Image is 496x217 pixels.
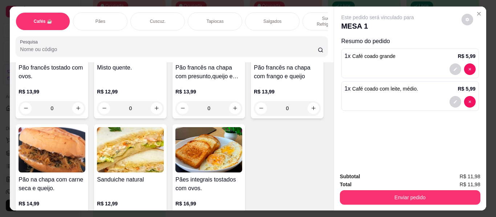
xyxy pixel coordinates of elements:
button: decrease-product-quantity [450,63,461,75]
button: increase-product-quantity [308,103,319,114]
button: Close [473,8,485,20]
button: decrease-product-quantity [462,14,473,25]
h4: Misto quente. [97,63,164,72]
h4: Pães integrais tostados com ovos. [175,175,242,193]
img: product-image [175,127,242,172]
span: Café coado grande [352,53,395,59]
button: decrease-product-quantity [450,96,461,108]
label: Pesquisa [20,39,40,45]
p: R$ 14,99 [19,200,85,207]
button: decrease-product-quantity [20,103,32,114]
p: R$ 12,99 [97,88,164,95]
button: decrease-product-quantity [255,103,267,114]
p: 1 x [345,84,418,93]
h4: Pão francês na chapa com frango e queijo [254,63,321,81]
strong: Total [340,181,351,187]
span: R$ 11,98 [460,172,480,180]
strong: Subtotal [340,174,360,179]
input: Pesquisa [20,46,318,53]
p: R$ 13,99 [19,88,85,95]
button: decrease-product-quantity [464,63,476,75]
p: Sucos e Refrigerantes [309,16,351,27]
button: increase-product-quantity [151,103,162,114]
p: Resumo do pedido [341,37,479,46]
p: Pães [95,18,105,24]
h4: Pão francês tostado com ovos. [19,63,85,81]
p: R$ 13,99 [175,88,242,95]
p: Cuscuz. [150,18,166,24]
button: decrease-product-quantity [464,96,476,108]
button: decrease-product-quantity [98,103,110,114]
h4: Sanduiche natural [97,175,164,184]
p: Tapiocas [207,18,224,24]
h4: Pão francês na chapa com presunto,queijo e ovos [175,63,242,81]
h4: Pão na chapa com carne seca e queijo. [19,175,85,193]
p: R$ 5,99 [458,53,476,60]
button: Enviar pedido [340,190,480,205]
span: Café coado com leite, médio. [352,86,418,92]
p: 1 x [345,52,395,60]
button: increase-product-quantity [229,103,241,114]
button: increase-product-quantity [72,103,84,114]
p: Cafés ☕ [34,18,52,24]
p: R$ 12,99 [97,200,164,207]
p: R$ 5,99 [458,85,476,92]
span: R$ 11,98 [460,180,480,188]
img: product-image [97,127,164,172]
p: MESA 1 [341,21,414,31]
img: product-image [19,127,85,172]
p: Salgados [263,18,281,24]
p: Este pedido será vinculado para [341,14,414,21]
p: R$ 13,99 [254,88,321,95]
button: decrease-product-quantity [177,103,188,114]
p: R$ 16,99 [175,200,242,207]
